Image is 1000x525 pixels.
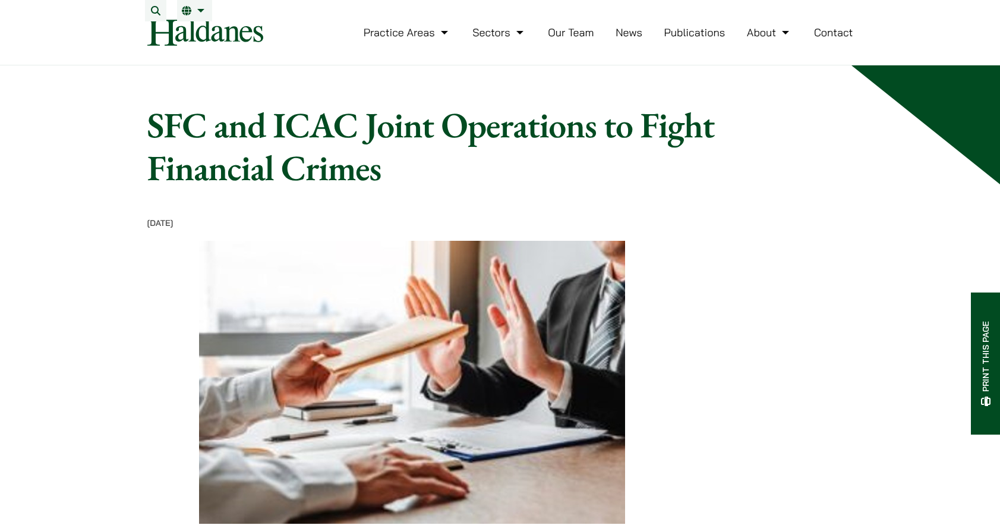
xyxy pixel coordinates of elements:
[364,26,451,39] a: Practice Areas
[147,103,764,189] h1: SFC and ICAC Joint Operations to Fight Financial Crimes
[182,6,207,15] a: EN
[616,26,642,39] a: News
[814,26,853,39] a: Contact
[548,26,594,39] a: Our Team
[747,26,792,39] a: About
[664,26,725,39] a: Publications
[472,26,526,39] a: Sectors
[147,19,263,46] img: Logo of Haldanes
[147,218,173,228] time: [DATE]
